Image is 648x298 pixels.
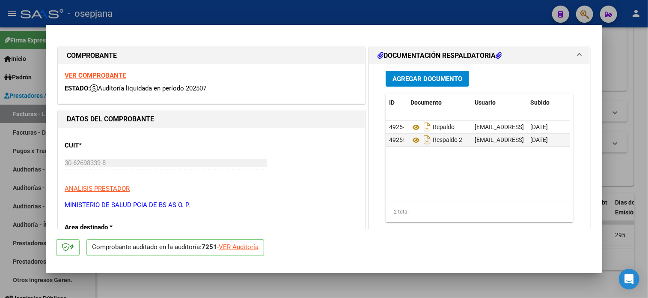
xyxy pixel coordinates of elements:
strong: 7251 [202,243,217,251]
p: Area destinado * [65,223,153,232]
a: VER COMPROBANTE [65,72,126,79]
strong: DATOS DEL COMPROBANTE [67,115,154,123]
span: Agregar Documento [392,75,462,83]
span: Documento [410,99,442,106]
mat-expansion-panel-header: DOCUMENTACIÓN RESPALDATORIA [369,47,590,64]
span: Respaldo 2 [410,137,462,144]
span: 49255 [389,136,406,143]
div: 2 total [386,201,573,223]
p: MINISTERIO DE SALUD PCIA DE BS AS O. P. [65,200,358,210]
span: [DATE] [530,123,548,130]
datatable-header-cell: Documento [407,93,471,112]
div: VER Auditoría [219,242,259,252]
span: ESTADO: [65,84,90,92]
span: Subido [530,99,550,106]
span: ID [389,99,395,106]
datatable-header-cell: Subido [527,93,570,112]
div: DOCUMENTACIÓN RESPALDATORIA [369,64,590,242]
datatable-header-cell: Usuario [471,93,527,112]
span: Repaldo [410,124,455,131]
i: Descargar documento [422,133,433,147]
datatable-header-cell: ID [386,93,407,112]
div: Open Intercom Messenger [619,269,639,289]
datatable-header-cell: Acción [570,93,612,112]
p: Comprobante auditado en la auditoría: - [86,239,264,256]
strong: COMPROBANTE [67,51,117,60]
span: [DATE] [530,136,548,143]
span: Usuario [475,99,496,106]
span: 49254 [389,123,406,130]
button: Agregar Documento [386,71,469,87]
h1: DOCUMENTACIÓN RESPALDATORIA [378,51,502,61]
span: ANALISIS PRESTADOR [65,185,130,193]
span: Auditoría liquidada en período 202507 [90,84,206,92]
p: CUIT [65,141,153,151]
i: Descargar documento [422,120,433,134]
